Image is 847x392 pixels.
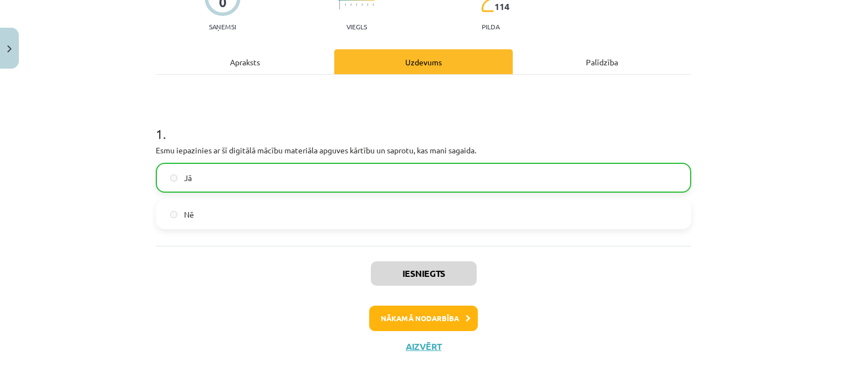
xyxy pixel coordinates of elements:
img: icon-short-line-57e1e144782c952c97e751825c79c345078a6d821885a25fce030b3d8c18986b.svg [367,3,368,6]
p: Viegls [346,23,367,30]
p: Saņemsi [205,23,241,30]
p: Esmu iepazinies ar šī digitālā mācību materiāla apguves kārtību un saprotu, kas mani sagaida. [156,145,691,156]
button: Aizvērt [402,341,445,352]
img: icon-short-line-57e1e144782c952c97e751825c79c345078a6d821885a25fce030b3d8c18986b.svg [350,3,351,6]
img: icon-short-line-57e1e144782c952c97e751825c79c345078a6d821885a25fce030b3d8c18986b.svg [356,3,357,6]
div: Apraksts [156,49,334,74]
button: Nākamā nodarbība [369,306,478,331]
button: Iesniegts [371,261,477,286]
img: icon-short-line-57e1e144782c952c97e751825c79c345078a6d821885a25fce030b3d8c18986b.svg [345,3,346,6]
h1: 1 . [156,107,691,141]
div: Uzdevums [334,49,513,74]
div: Palīdzība [513,49,691,74]
img: icon-short-line-57e1e144782c952c97e751825c79c345078a6d821885a25fce030b3d8c18986b.svg [373,3,374,6]
span: 114 [494,2,509,12]
p: pilda [482,23,499,30]
img: icon-close-lesson-0947bae3869378f0d4975bcd49f059093ad1ed9edebbc8119c70593378902aed.svg [7,45,12,53]
span: Nē [184,209,194,220]
span: Jā [184,172,192,184]
input: Jā [170,174,177,182]
input: Nē [170,211,177,218]
img: icon-short-line-57e1e144782c952c97e751825c79c345078a6d821885a25fce030b3d8c18986b.svg [361,3,363,6]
